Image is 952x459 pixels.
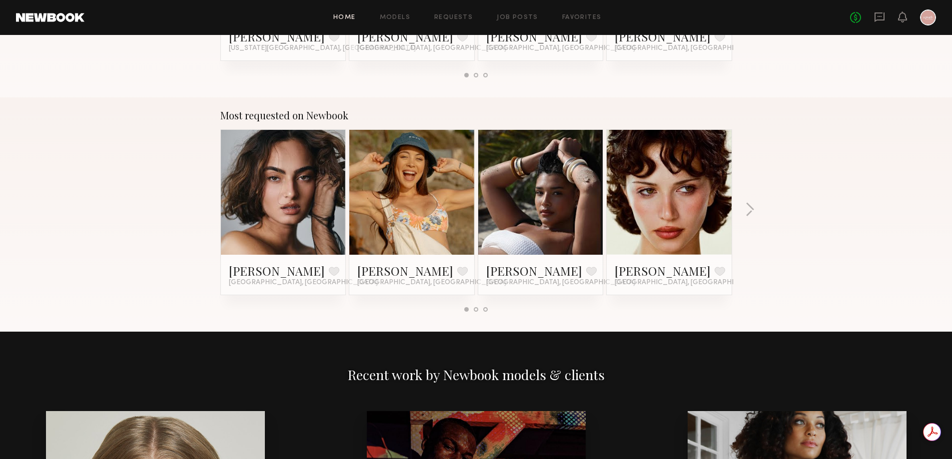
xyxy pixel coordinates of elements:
span: [US_STATE][GEOGRAPHIC_DATA], [GEOGRAPHIC_DATA] [229,44,416,52]
a: [PERSON_NAME] [357,263,453,279]
span: [GEOGRAPHIC_DATA], [GEOGRAPHIC_DATA] [486,44,635,52]
a: Job Posts [497,14,538,21]
a: [PERSON_NAME] [357,28,453,44]
a: [PERSON_NAME] [229,263,325,279]
a: Models [380,14,410,21]
span: [GEOGRAPHIC_DATA], [GEOGRAPHIC_DATA] [357,279,506,287]
a: [PERSON_NAME] [229,28,325,44]
a: Requests [434,14,473,21]
span: [GEOGRAPHIC_DATA], [GEOGRAPHIC_DATA] [357,44,506,52]
a: Favorites [562,14,602,21]
a: [PERSON_NAME] [486,28,582,44]
span: [GEOGRAPHIC_DATA], [GEOGRAPHIC_DATA] [229,279,378,287]
a: [PERSON_NAME] [615,28,711,44]
span: [GEOGRAPHIC_DATA], [GEOGRAPHIC_DATA] [486,279,635,287]
a: [PERSON_NAME] [615,263,711,279]
span: [GEOGRAPHIC_DATA], [GEOGRAPHIC_DATA] [615,279,764,287]
a: [PERSON_NAME] [486,263,582,279]
a: Home [333,14,356,21]
span: [GEOGRAPHIC_DATA], [GEOGRAPHIC_DATA] [615,44,764,52]
div: Most requested on Newbook [220,109,732,121]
